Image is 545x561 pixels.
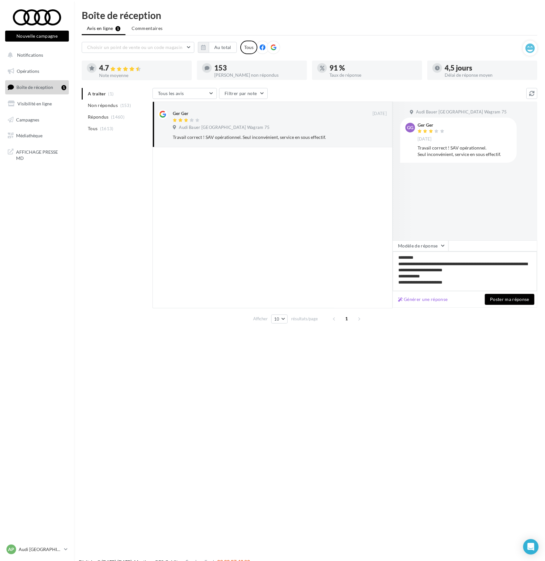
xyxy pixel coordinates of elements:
[82,10,537,20] div: Boîte de réception
[8,546,14,553] span: AP
[4,145,70,164] a: AFFICHAGE PRESSE MD
[152,88,217,99] button: Tous les avis
[198,42,237,53] button: Au total
[16,84,53,90] span: Boîte de réception
[132,25,162,32] span: Commentaires
[240,41,257,54] div: Tous
[88,114,109,120] span: Répondus
[291,316,318,322] span: résultats/page
[173,134,345,140] div: Travail correct ! SAV opérationnel. Seul inconvénient, service en sous effectif.
[87,44,182,50] span: Choisir un point de vente ou un code magasin
[329,73,417,77] div: Taux de réponse
[214,64,302,72] div: 153
[407,124,413,131] span: GG
[5,543,69,556] a: AP Audi [GEOGRAPHIC_DATA] 17
[100,126,114,131] span: (1613)
[16,148,66,161] span: AFFICHAGE PRESSE MD
[523,539,539,555] div: Open Intercom Messenger
[418,123,446,127] div: Ger Ger
[5,31,69,42] button: Nouvelle campagne
[445,73,532,77] div: Délai de réponse moyen
[418,136,432,142] span: [DATE]
[4,64,70,78] a: Opérations
[16,117,39,122] span: Campagnes
[373,111,387,117] span: [DATE]
[485,294,534,305] button: Poster ma réponse
[416,109,507,115] span: Audi Bauer [GEOGRAPHIC_DATA] Wagram 75
[271,314,288,324] button: 10
[274,316,280,322] span: 10
[17,52,43,58] span: Notifications
[61,85,66,90] div: 1
[253,316,268,322] span: Afficher
[17,101,52,106] span: Visibilité en ligne
[99,73,187,78] div: Note moyenne
[209,42,237,53] button: Au total
[173,110,189,117] div: Ger Ger
[219,88,268,99] button: Filtrer par note
[4,97,70,111] a: Visibilité en ligne
[4,113,70,127] a: Campagnes
[120,103,131,108] span: (153)
[4,129,70,142] a: Médiathèque
[214,73,302,77] div: [PERSON_NAME] non répondus
[4,48,68,62] button: Notifications
[418,145,512,158] div: Travail correct ! SAV opérationnel. Seul inconvénient, service en sous effectif.
[88,102,118,109] span: Non répondus
[395,295,450,303] button: Générer une réponse
[158,91,184,96] span: Tous les avis
[445,64,532,72] div: 4,5 jours
[19,546,61,553] p: Audi [GEOGRAPHIC_DATA] 17
[393,240,448,251] button: Modèle de réponse
[82,42,194,53] button: Choisir un point de vente ou un code magasin
[179,125,270,131] span: Audi Bauer [GEOGRAPHIC_DATA] Wagram 75
[4,80,70,94] a: Boîte de réception1
[88,125,97,132] span: Tous
[342,314,352,324] span: 1
[329,64,417,72] div: 91 %
[99,64,187,72] div: 4.7
[111,114,125,120] span: (1460)
[16,133,42,138] span: Médiathèque
[17,68,39,74] span: Opérations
